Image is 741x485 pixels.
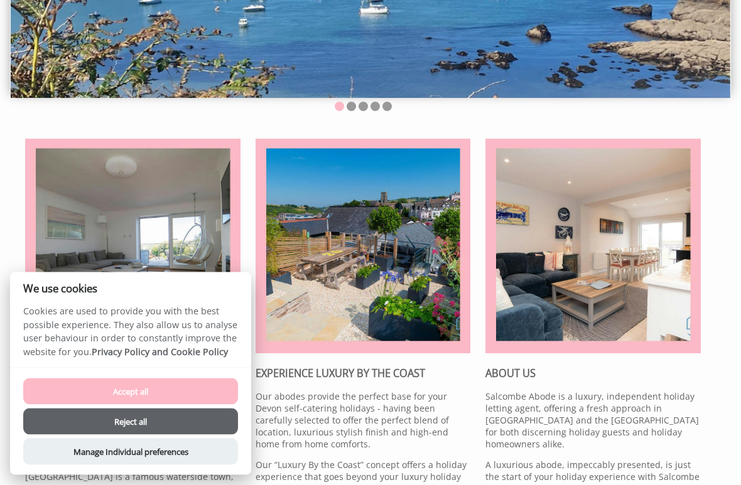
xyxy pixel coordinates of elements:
img: A bordered image of a sandy Salcombe beach and a wide variety of beautiful houses [256,139,471,354]
img: A bordered image of a quiet sandy beach in Salcombe [485,139,701,354]
button: Reject all [23,408,238,435]
strong: ABOUT US [485,367,536,381]
button: Manage Individual preferences [23,439,238,465]
button: Accept all [23,378,238,405]
p: Cookies are used to provide you with the best possible experience. They also allow us to analyse ... [10,304,251,368]
p: Salcombe Abode is a luxury, independent holiday letting agent, offering a fresh approach in [GEOG... [485,391,701,450]
p: Our abodes provide the perfect base for your Devon self-catering holidays - having been carefully... [256,391,471,450]
h2: We use cookies [10,282,251,294]
strong: EXPERIENCE LUXURY BY THE COAST [256,367,425,381]
a: Privacy Policy and Cookie Policy [92,346,228,358]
